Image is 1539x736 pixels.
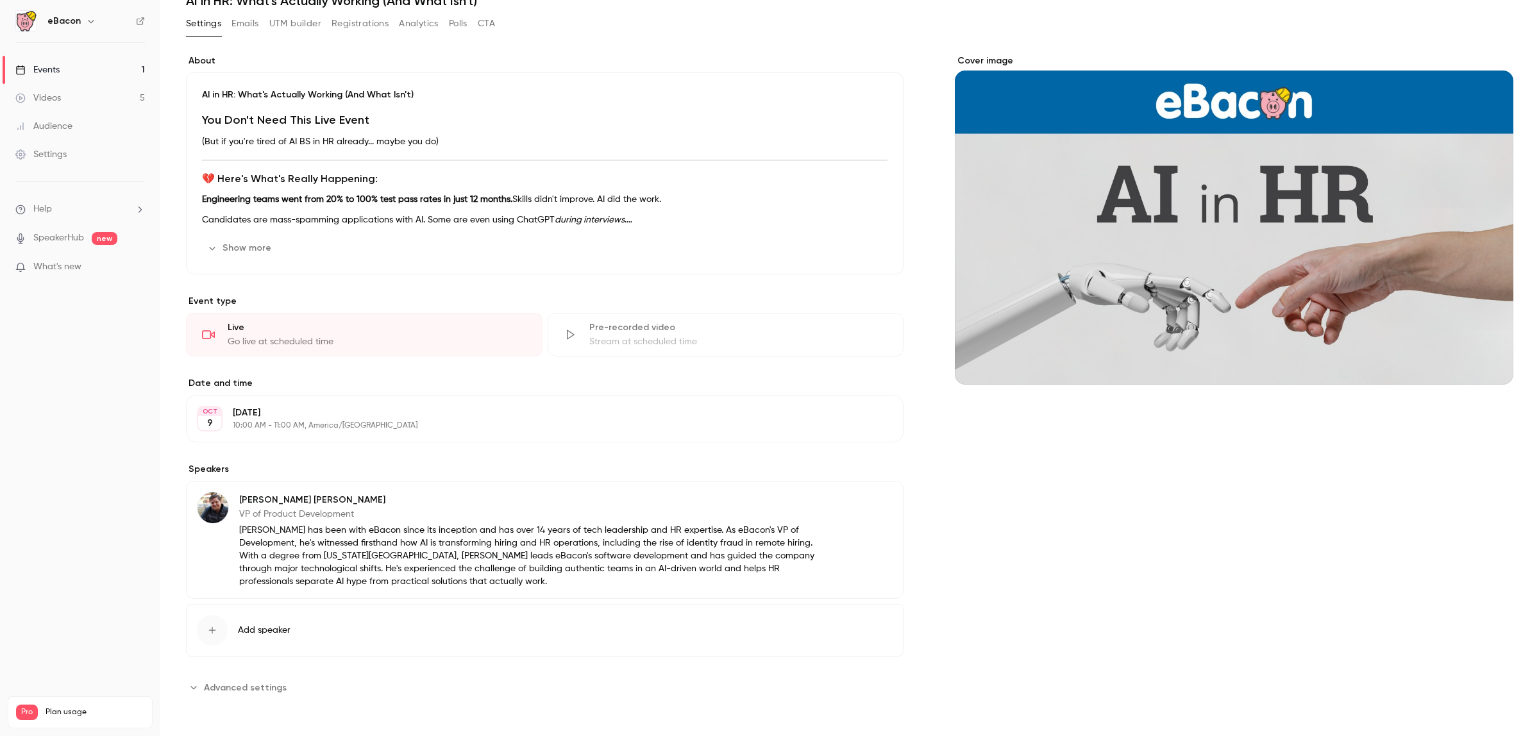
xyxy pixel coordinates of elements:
div: Stream at scheduled time [589,335,888,348]
div: Pre-recorded video [589,321,888,334]
label: Speakers [186,463,904,476]
div: Audience [15,120,72,133]
div: Settings [15,148,67,161]
span: Plan usage [46,707,144,717]
p: Candidates are mass-spamming applications with AI. Some are even using ChatGPT . [202,212,887,228]
strong: Engineering teams went from 20% to 100% test pass rates in just 12 months. [202,195,512,204]
strong: 💔 Here's What's Really Happening: [202,172,378,185]
button: Advanced settings [186,677,294,698]
h6: eBacon [47,15,81,28]
label: About [186,54,904,67]
span: Advanced settings [204,681,287,694]
button: Analytics [399,13,439,34]
p: [PERSON_NAME] has been with eBacon since its inception and has over 14 years of tech leadership a... [239,524,820,588]
div: Events [15,63,60,76]
span: new [92,232,117,245]
p: VP of Product Development [239,508,820,521]
strong: You Don't Need This Live Event [202,113,369,127]
em: during interviews [555,215,625,224]
section: Advanced settings [186,677,904,698]
p: [DATE] [233,406,836,419]
div: OCT [198,407,221,416]
li: help-dropdown-opener [15,203,145,216]
img: Alex Kremer [198,492,228,523]
button: UTM builder [269,13,321,34]
p: [PERSON_NAME] [PERSON_NAME] [239,494,820,506]
button: Emails [231,13,258,34]
div: Live [228,321,526,334]
div: Videos [15,92,61,105]
p: Skills didn't improve. AI did the work. [202,192,887,207]
iframe: Noticeable Trigger [130,262,145,273]
p: 9 [207,417,213,430]
p: (But if you're tired of AI BS in HR already... maybe you do) [202,134,887,149]
button: Polls [449,13,467,34]
p: AI in HR: What's Actually Working (And What Isn't) [202,88,887,101]
div: LiveGo live at scheduled time [186,313,542,356]
div: Go live at scheduled time [228,335,526,348]
button: Settings [186,13,221,34]
div: Pre-recorded videoStream at scheduled time [548,313,904,356]
span: Add speaker [238,624,290,637]
img: eBacon [16,11,37,31]
span: Help [33,203,52,216]
p: 10:00 AM - 11:00 AM, America/[GEOGRAPHIC_DATA] [233,421,836,431]
p: Event type [186,295,904,308]
span: What's new [33,260,81,274]
span: Pro [16,705,38,720]
button: Registrations [332,13,389,34]
button: Add speaker [186,604,904,657]
section: Cover image [955,54,1513,385]
label: Date and time [186,377,904,390]
a: SpeakerHub [33,231,84,245]
label: Cover image [955,54,1513,67]
button: CTA [478,13,495,34]
div: Alex Kremer[PERSON_NAME] [PERSON_NAME]VP of Product Development[PERSON_NAME] has been with eBacon... [186,481,904,599]
button: Show more [202,238,279,258]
